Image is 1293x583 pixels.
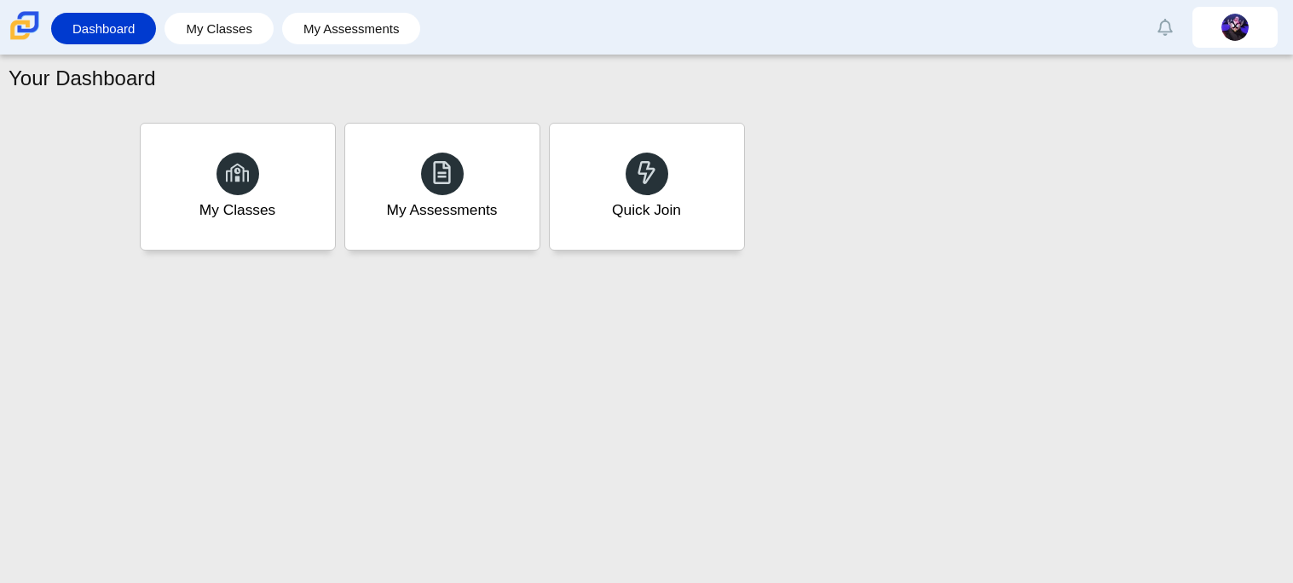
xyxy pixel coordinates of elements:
img: Carmen School of Science & Technology [7,8,43,43]
a: My Assessments [291,13,413,44]
a: Quick Join [549,123,745,251]
a: My Assessments [344,123,540,251]
a: Dashboard [60,13,147,44]
a: My Classes [173,13,265,44]
img: leonardo.garcia.bHj253 [1221,14,1249,41]
a: Alerts [1146,9,1184,46]
h1: Your Dashboard [9,64,156,93]
div: My Assessments [387,199,498,221]
a: My Classes [140,123,336,251]
div: My Classes [199,199,276,221]
a: leonardo.garcia.bHj253 [1192,7,1278,48]
div: Quick Join [612,199,681,221]
a: Carmen School of Science & Technology [7,32,43,46]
